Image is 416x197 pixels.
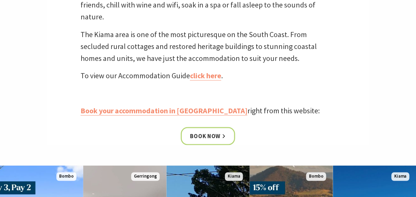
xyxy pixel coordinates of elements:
[392,173,410,181] span: Kiama
[81,29,335,65] p: The Kiama area is one of the most picturesque on the South Coast. From secluded rural cottages an...
[81,105,335,117] p: right from this website:
[190,71,221,81] a: click here
[225,173,243,181] span: Kiama
[306,173,326,181] span: Bombo
[181,127,236,145] a: Book now
[81,106,247,116] a: Book your accommodation in [GEOGRAPHIC_DATA]
[81,70,335,82] p: To view our Accommodation Guide .
[131,173,160,181] span: Gerringong
[56,173,76,181] span: Bombo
